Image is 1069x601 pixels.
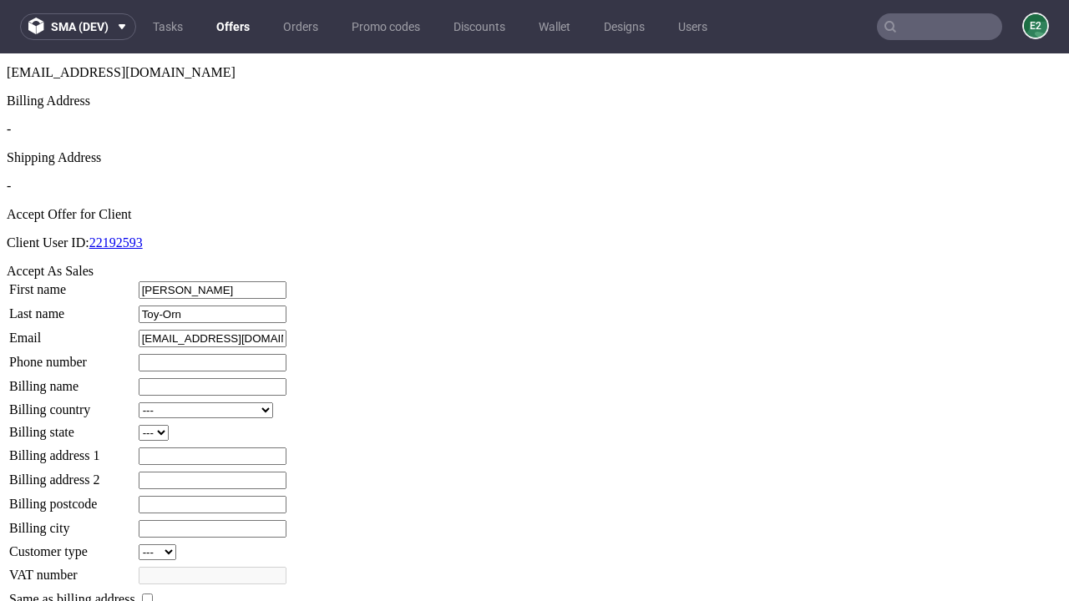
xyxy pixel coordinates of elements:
td: Billing name [8,324,136,343]
td: Phone number [8,300,136,319]
button: sma (dev) [20,13,136,40]
a: Designs [594,13,655,40]
a: 22192593 [89,182,143,196]
p: Client User ID: [7,182,1062,197]
a: Tasks [143,13,193,40]
a: Promo codes [342,13,430,40]
td: First name [8,227,136,246]
span: - [7,125,11,139]
div: Accept Offer for Client [7,154,1062,169]
td: Billing city [8,466,136,485]
a: Offers [206,13,260,40]
span: - [7,68,11,83]
div: Shipping Address [7,97,1062,112]
td: Customer type [8,490,136,508]
div: Billing Address [7,40,1062,55]
td: Same as billing address [8,537,136,555]
span: sma (dev) [51,21,109,33]
td: Billing address 2 [8,417,136,437]
td: VAT number [8,513,136,532]
td: Email [8,275,136,295]
td: Billing state [8,371,136,388]
a: Users [668,13,717,40]
td: Billing country [8,348,136,366]
a: Wallet [529,13,580,40]
td: Last name [8,251,136,270]
span: [EMAIL_ADDRESS][DOMAIN_NAME] [7,12,236,26]
td: Billing address 1 [8,393,136,412]
a: Discounts [443,13,515,40]
a: Orders [273,13,328,40]
td: Billing postcode [8,442,136,461]
figcaption: e2 [1024,14,1047,38]
div: Accept As Sales [7,210,1062,225]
